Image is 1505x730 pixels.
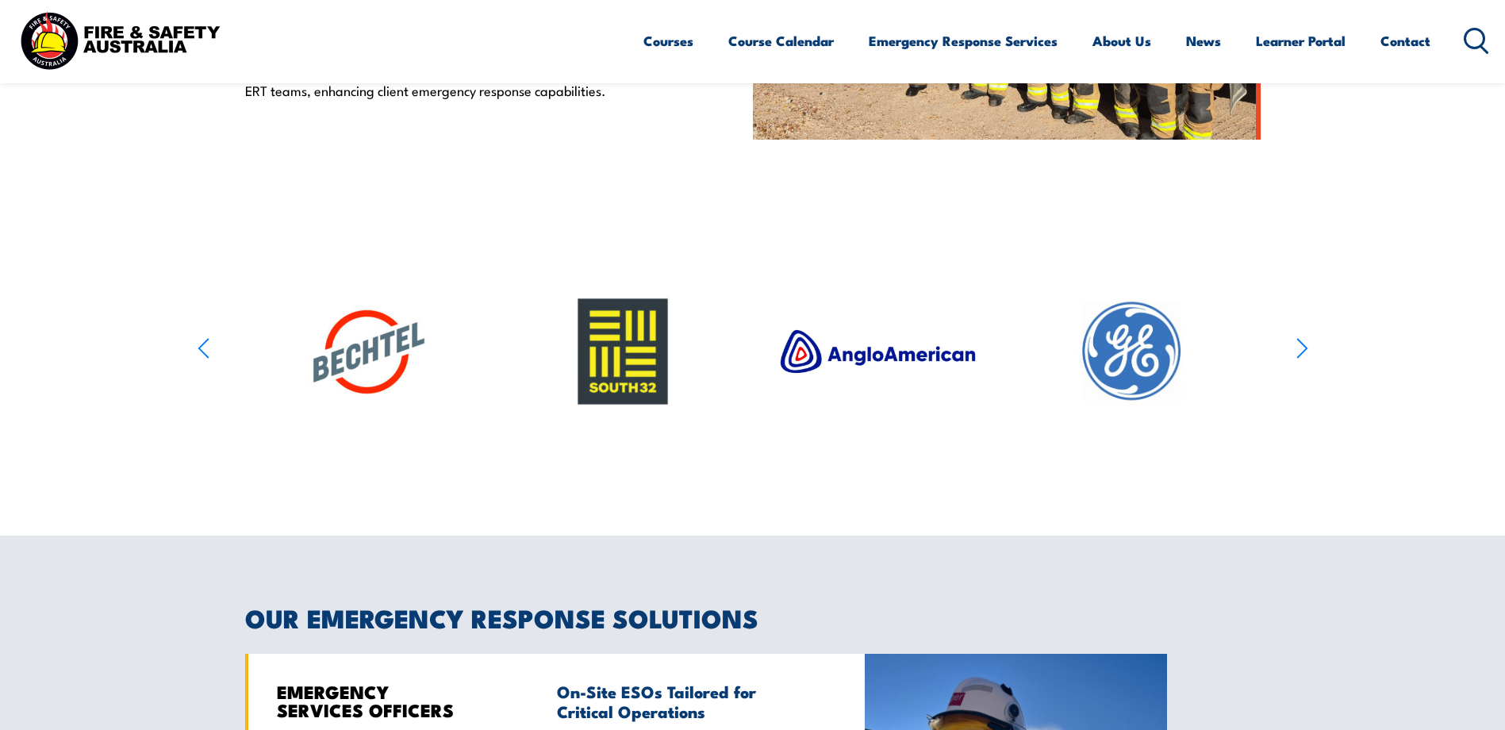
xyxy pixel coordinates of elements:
[1380,20,1430,62] a: Contact
[1256,20,1346,62] a: Learner Portal
[643,20,693,62] a: Courses
[557,682,806,721] h3: On-Site ESOs Tailored for Critical Operations
[245,606,1261,628] h2: OUR EMERGENCY RESPONSE SOLUTIONS
[869,20,1058,62] a: Emergency Response Services
[728,20,834,62] a: Course Calendar
[752,302,1004,401] img: Anglo American Logo
[1092,20,1151,62] a: About Us
[1007,276,1258,427] img: GE LOGO
[1186,20,1221,62] a: News
[290,286,448,417] img: Bechtel_Logo_RGB
[543,292,702,411] img: SOUTH32 Logo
